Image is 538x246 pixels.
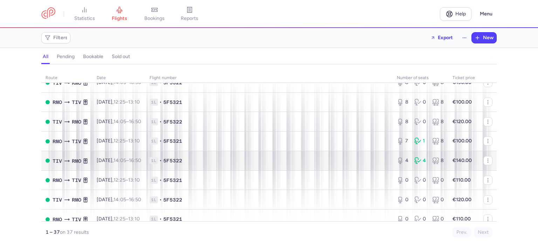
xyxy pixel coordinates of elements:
[159,138,162,145] span: •
[426,32,457,43] button: Export
[97,99,140,105] span: [DATE],
[113,99,140,105] span: –
[150,138,158,145] span: 1L
[440,7,471,21] a: Help
[150,157,158,164] span: 1L
[53,35,68,41] span: Filters
[414,99,426,106] div: 0
[113,197,141,203] span: –
[72,98,81,106] span: TIV
[97,177,140,183] span: [DATE],
[150,196,158,203] span: 1L
[159,216,162,223] span: •
[113,157,141,163] span: –
[397,118,409,125] div: 8
[432,216,444,223] div: 0
[414,138,426,145] div: 1
[432,177,444,184] div: 0
[159,177,162,184] span: •
[483,35,494,41] span: New
[53,138,62,145] span: RMO
[393,73,448,83] th: number of seats
[163,118,182,125] span: 5F5322
[397,138,409,145] div: 7
[53,118,62,126] span: TIV
[397,157,409,164] div: 4
[453,216,471,222] strong: €110.00
[72,196,81,204] span: RMO
[83,54,103,60] h4: bookable
[432,157,444,164] div: 8
[144,15,165,22] span: bookings
[112,54,130,60] h4: sold out
[414,118,426,125] div: 0
[113,197,126,203] time: 14:05
[53,157,62,165] span: TIV
[72,157,81,165] span: RMO
[57,54,75,60] h4: pending
[163,196,182,203] span: 5F5322
[159,118,162,125] span: •
[102,6,137,22] a: flights
[113,157,126,163] time: 14:05
[112,15,127,22] span: flights
[414,177,426,184] div: 0
[72,176,81,184] span: TIV
[448,73,479,83] th: Ticket price
[414,216,426,223] div: 0
[97,157,141,163] span: [DATE],
[42,33,70,43] button: Filters
[163,138,182,145] span: 5F5321
[113,177,125,183] time: 12:25
[137,6,172,22] a: bookings
[159,157,162,164] span: •
[72,216,81,223] span: TIV
[453,138,472,144] strong: €100.00
[113,119,141,125] span: –
[145,73,393,83] th: Flight number
[53,98,62,106] span: RMO
[129,157,141,163] time: 16:50
[113,177,140,183] span: –
[113,119,126,125] time: 14:05
[150,99,158,106] span: 1L
[453,177,471,183] strong: €110.00
[128,99,140,105] time: 13:10
[41,73,92,83] th: route
[432,99,444,106] div: 8
[43,54,48,60] h4: all
[113,138,140,144] span: –
[181,15,198,22] span: reports
[414,157,426,164] div: 4
[472,33,496,43] button: New
[455,11,466,16] span: Help
[159,196,162,203] span: •
[453,197,471,203] strong: €120.00
[453,157,472,163] strong: €140.00
[438,35,453,40] span: Export
[53,196,62,204] span: TIV
[397,99,409,106] div: 8
[129,197,141,203] time: 16:50
[97,197,141,203] span: [DATE],
[128,216,140,222] time: 13:10
[113,216,125,222] time: 12:25
[159,99,162,106] span: •
[453,227,471,238] button: Prev.
[476,7,497,21] button: Menu
[97,138,140,144] span: [DATE],
[397,177,409,184] div: 0
[150,216,158,223] span: 1L
[129,119,141,125] time: 16:50
[46,229,60,235] strong: 1 – 37
[397,196,409,203] div: 0
[163,177,182,184] span: 5F5321
[92,73,145,83] th: date
[72,118,81,126] span: RMO
[113,99,125,105] time: 12:25
[474,227,492,238] button: Next
[414,196,426,203] div: 0
[453,99,472,105] strong: €100.00
[172,6,207,22] a: reports
[97,216,140,222] span: [DATE],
